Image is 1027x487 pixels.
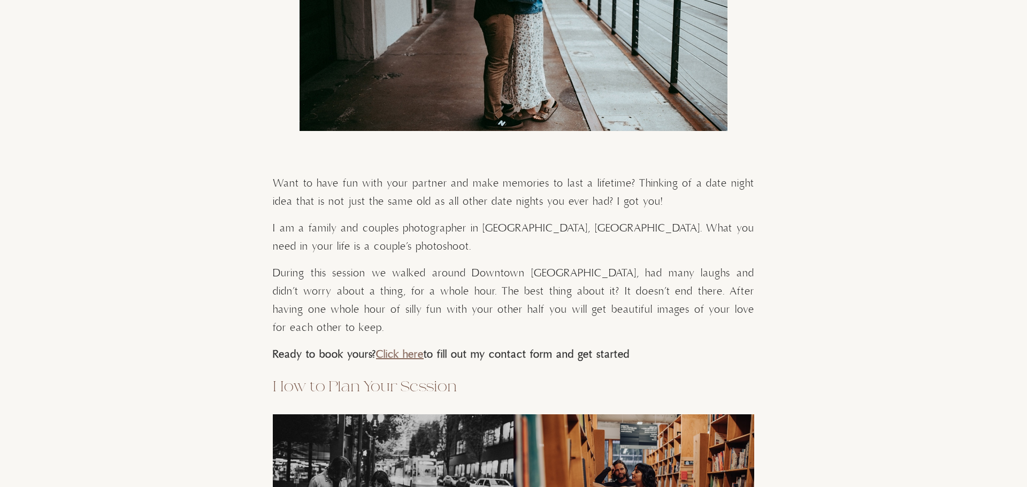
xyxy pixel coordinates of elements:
[273,175,754,211] p: Want to have fun with your partner and make memories to last a lifetime? Thinking of a date night...
[273,377,754,396] h2: How to Plan Your Session
[376,348,424,361] a: Click here
[273,348,630,361] strong: Ready to book yours? to fill out my contact form and get started
[273,265,754,337] p: During this session we walked around Downtown [GEOGRAPHIC_DATA], had many laughs and didn’t worry...
[273,220,754,256] p: I am a family and couples photographer in [GEOGRAPHIC_DATA], [GEOGRAPHIC_DATA]. What you need in ...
